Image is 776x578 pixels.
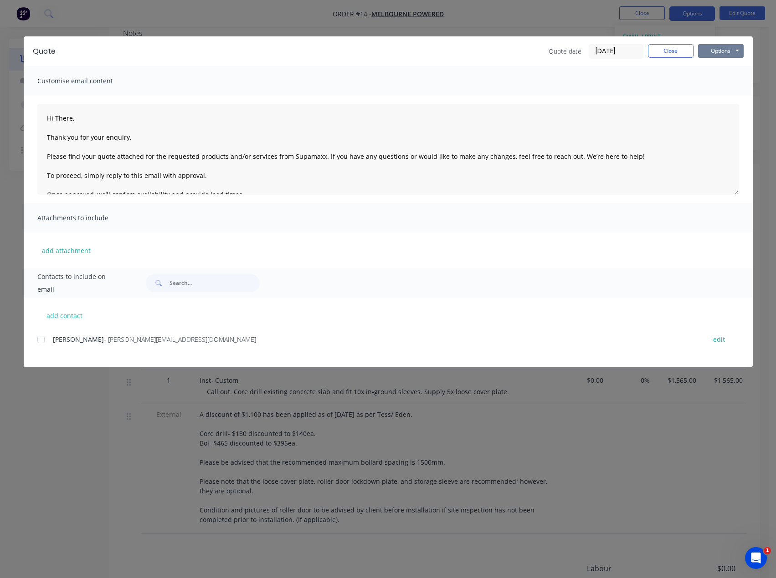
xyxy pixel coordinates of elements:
[37,75,138,87] span: Customise email content
[37,270,123,296] span: Contacts to include on email
[37,104,739,195] textarea: Hi There, Thank you for your enquiry. Please find your quote attached for the requested products ...
[764,547,771,554] span: 1
[53,335,104,344] span: [PERSON_NAME]
[549,46,581,56] span: Quote date
[170,274,260,292] input: Search...
[37,309,92,322] button: add contact
[37,243,95,257] button: add attachment
[698,44,744,58] button: Options
[37,212,138,224] span: Attachments to include
[104,335,256,344] span: - [PERSON_NAME][EMAIL_ADDRESS][DOMAIN_NAME]
[708,333,730,345] button: edit
[648,44,694,58] button: Close
[745,547,767,569] iframe: Intercom live chat
[33,46,56,57] div: Quote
